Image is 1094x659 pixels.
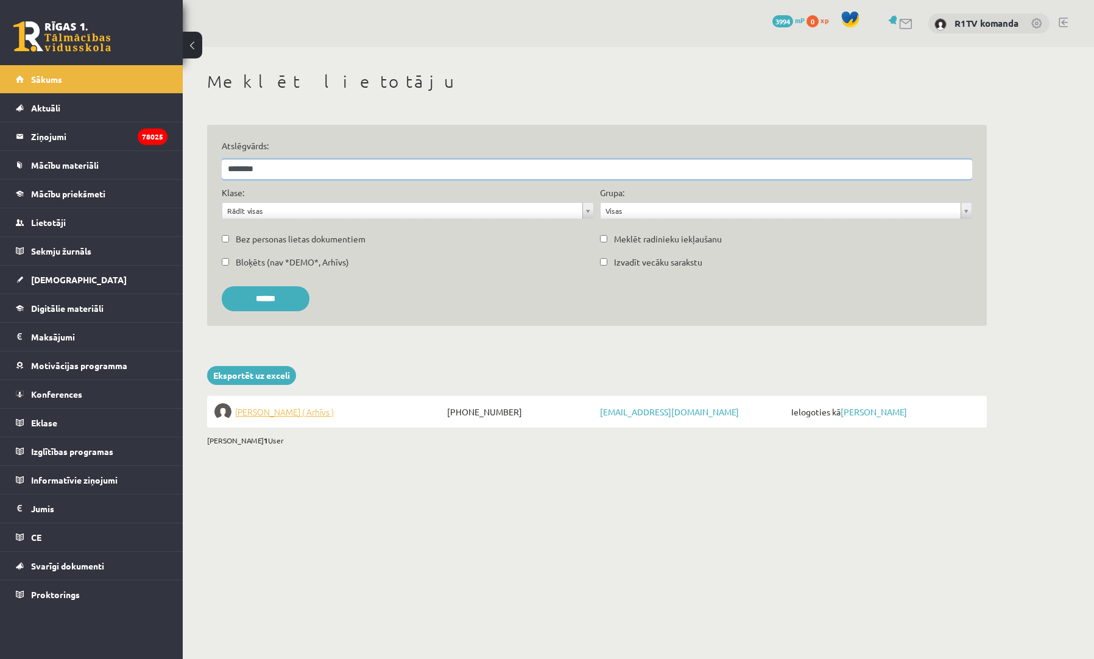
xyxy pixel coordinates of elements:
[31,160,99,171] span: Mācību materiāli
[236,256,349,269] label: Bloķēts (nav *DEMO*, Arhīvs)
[264,435,268,445] b: 1
[820,15,828,25] span: xp
[841,406,907,417] a: [PERSON_NAME]
[16,466,168,494] a: Informatīvie ziņojumi
[235,403,334,420] span: [PERSON_NAME] ( Arhīvs )
[16,351,168,379] a: Motivācijas programma
[16,437,168,465] a: Izglītības programas
[772,15,793,27] span: 3994
[222,203,593,219] a: Rādīt visas
[16,523,168,551] a: CE
[31,323,168,351] legend: Maksājumi
[614,233,722,245] label: Meklēt radinieku iekļaušanu
[16,122,168,150] a: Ziņojumi78025
[222,186,244,199] label: Klase:
[138,129,168,145] i: 78025
[31,560,104,571] span: Svarīgi dokumenti
[795,15,805,25] span: mP
[207,435,987,446] div: [PERSON_NAME] User
[31,589,80,600] span: Proktorings
[16,94,168,122] a: Aktuāli
[31,274,127,285] span: [DEMOGRAPHIC_DATA]
[934,18,947,30] img: R1TV komanda
[207,366,296,385] a: Eksportēt uz exceli
[16,180,168,208] a: Mācību priekšmeti
[222,139,972,152] label: Atslēgvārds:
[605,203,956,219] span: Visas
[806,15,819,27] span: 0
[955,17,1018,29] a: R1TV komanda
[31,245,91,256] span: Sekmju žurnāls
[207,71,987,92] h1: Meklēt lietotāju
[16,323,168,351] a: Maksājumi
[16,208,168,236] a: Lietotāji
[31,532,41,543] span: CE
[16,294,168,322] a: Digitālie materiāli
[31,303,104,314] span: Digitālie materiāli
[31,389,82,400] span: Konferences
[214,403,231,420] img: Maikls Jurēvics
[444,403,597,420] span: [PHONE_NUMBER]
[214,403,444,420] a: [PERSON_NAME] ( Arhīvs )
[13,21,111,52] a: Rīgas 1. Tālmācības vidusskola
[600,406,739,417] a: [EMAIL_ADDRESS][DOMAIN_NAME]
[16,237,168,265] a: Sekmju žurnāls
[601,203,972,219] a: Visas
[31,446,113,457] span: Izglītības programas
[31,102,60,113] span: Aktuāli
[16,580,168,608] a: Proktorings
[227,203,577,219] span: Rādīt visas
[772,15,805,25] a: 3994 mP
[806,15,835,25] a: 0 xp
[16,65,168,93] a: Sākums
[16,552,168,580] a: Svarīgi dokumenti
[600,186,624,199] label: Grupa:
[16,495,168,523] a: Jumis
[31,503,54,514] span: Jumis
[16,151,168,179] a: Mācību materiāli
[16,409,168,437] a: Eklase
[31,74,62,85] span: Sākums
[31,188,105,199] span: Mācību priekšmeti
[788,403,979,420] span: Ielogoties kā
[16,266,168,294] a: [DEMOGRAPHIC_DATA]
[614,256,702,269] label: Izvadīt vecāku sarakstu
[31,417,57,428] span: Eklase
[31,360,127,371] span: Motivācijas programma
[31,122,168,150] legend: Ziņojumi
[31,474,118,485] span: Informatīvie ziņojumi
[236,233,365,245] label: Bez personas lietas dokumentiem
[16,380,168,408] a: Konferences
[31,217,66,228] span: Lietotāji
